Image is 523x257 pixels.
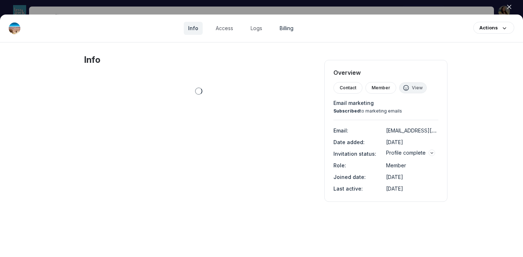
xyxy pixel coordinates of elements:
dd: Aug 20 2025 [386,138,438,146]
div: to marketing emails [333,108,438,114]
div: Actions [479,24,498,31]
span: Last active : [333,185,363,192]
span: Joined date : [333,174,366,180]
dd: Aug 21 2025 [386,184,438,193]
span: Role : [333,162,346,168]
dd: stagirite@pm.me [386,126,438,135]
dd: Aug 20 2025 [386,172,438,181]
span: Profile complete [386,149,426,156]
span: Member [386,162,406,168]
a: Billing [275,22,298,35]
button: View [399,82,427,93]
span: View [412,85,423,91]
span: [DATE] [386,139,403,145]
span: Email marketing [333,99,438,107]
span: [DATE] [386,174,403,180]
span: Date added : [333,139,365,145]
dd: Member [386,161,438,170]
span: Email : [333,127,348,134]
span: [DATE] [386,185,403,192]
button: Profile complete [386,149,435,156]
button: Actions [473,22,514,34]
span: Member [372,85,390,91]
span: Overview [333,69,438,76]
a: Access [211,22,238,35]
a: Logs [246,22,267,35]
strong: Subscribed [333,108,360,114]
span: Contact [340,85,356,91]
span: Invitation status : [333,151,376,157]
h4: Info [84,54,313,66]
span: [EMAIL_ADDRESS][DOMAIN_NAME] [386,127,470,134]
a: Info [184,22,203,35]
